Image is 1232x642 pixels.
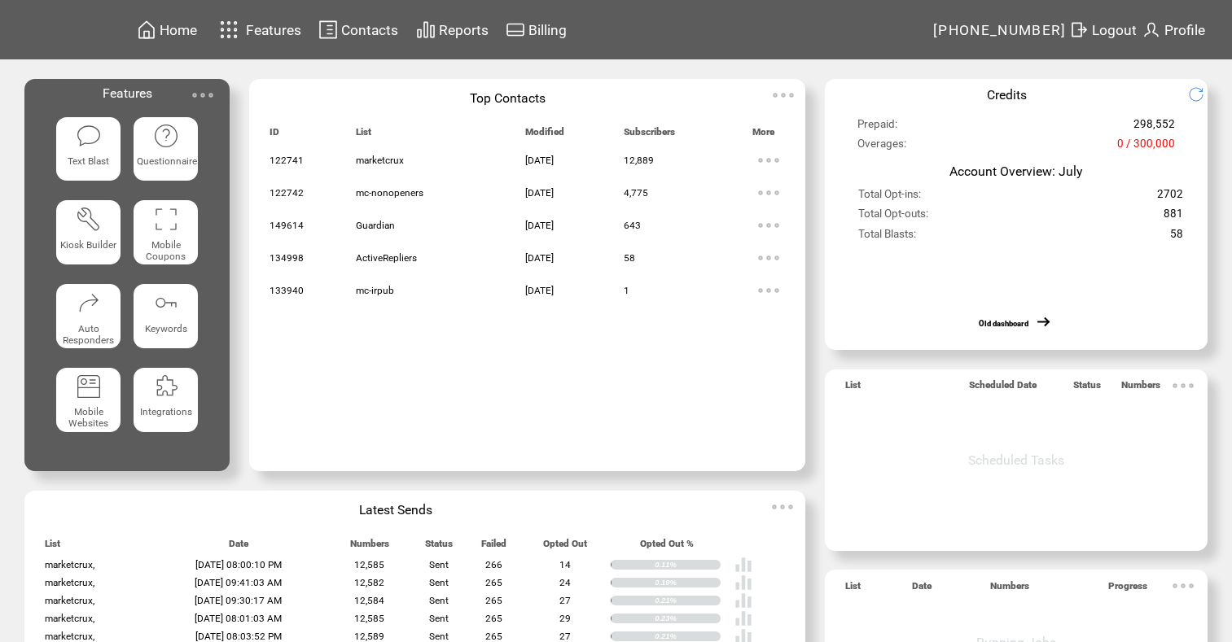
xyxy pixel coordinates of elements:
span: 12,582 [354,577,384,588]
span: Sent [429,559,449,570]
span: 24 [559,577,571,588]
span: [DATE] [525,220,554,231]
img: ellypsis.svg [767,79,800,111]
span: Sent [429,631,449,642]
span: marketcrux, [45,595,94,606]
span: List [845,580,861,599]
span: 27 [559,631,571,642]
span: 27 [559,595,571,606]
span: Progress [1108,580,1147,599]
img: auto-responders.svg [76,290,102,316]
span: Mobile Coupons [146,239,186,262]
img: ellypsis.svg [752,242,785,274]
div: 0.23% [655,614,721,623]
div: 0.11% [655,560,721,570]
span: 12,585 [354,559,384,570]
a: Profile [1139,17,1208,42]
img: contacts.svg [318,20,338,40]
span: 643 [624,220,641,231]
img: creidtcard.svg [506,20,525,40]
img: ellypsis.svg [752,209,785,242]
span: Integrations [140,406,192,417]
a: Old dashboard [979,319,1028,328]
a: Integrations [134,368,198,439]
span: 1 [624,285,629,296]
span: Sent [429,595,449,606]
span: Date [229,538,248,557]
img: questionnaire.svg [153,123,179,149]
span: Auto Responders [63,323,114,346]
span: Top Contacts [470,90,546,106]
div: 0.21% [655,596,721,605]
span: marketcrux, [45,559,94,570]
span: Keywords [145,323,187,334]
span: Account Overview: July [949,164,1082,179]
span: Opted Out [543,538,587,557]
span: 58 [1170,228,1183,247]
a: Mobile Coupons [134,200,198,271]
span: 149614 [270,220,304,231]
img: poll%20-%20white.svg [734,574,752,592]
span: [DATE] [525,252,554,264]
span: Date [912,580,932,599]
span: 0 / 300,000 [1117,138,1175,157]
img: chart.svg [416,20,436,40]
span: Scheduled Tasks [968,452,1064,468]
img: ellypsis.svg [186,79,219,111]
a: Features [213,14,305,46]
span: 29 [559,613,571,624]
img: keywords.svg [153,290,179,316]
div: 0.21% [655,631,721,641]
span: Latest Sends [359,502,432,518]
img: home.svg [137,20,156,40]
a: Keywords [134,284,198,355]
span: Scheduled Date [969,379,1037,398]
img: ellypsis.svg [766,491,799,523]
span: Contacts [341,22,398,38]
span: Total Blasts: [858,228,916,247]
img: ellypsis.svg [1167,369,1199,402]
span: Status [425,538,453,557]
img: poll%20-%20white.svg [734,592,752,609]
span: 265 [485,595,502,606]
a: Mobile Websites [56,368,121,439]
img: poll%20-%20white.svg [734,556,752,574]
span: Failed [481,538,506,557]
img: ellypsis.svg [1167,570,1199,602]
span: 12,589 [354,631,384,642]
span: Overages: [857,138,906,157]
a: Questionnaire [134,117,198,188]
span: [DATE] 08:01:03 AM [195,613,282,624]
span: Opted Out % [640,538,694,557]
span: Kiosk Builder [60,239,116,251]
span: [PHONE_NUMBER] [933,22,1067,38]
img: integrations.svg [153,373,179,400]
span: Prepaid: [857,118,897,138]
span: Billing [528,22,567,38]
span: Text Blast [68,155,109,167]
span: 58 [624,252,635,264]
a: Text Blast [56,117,121,188]
span: Guardian [356,220,395,231]
span: [DATE] [525,155,554,166]
img: tool%201.svg [76,206,102,232]
span: Profile [1164,22,1205,38]
span: 134998 [270,252,304,264]
span: [DATE] 09:30:17 AM [195,595,282,606]
span: Numbers [990,580,1029,599]
span: Modified [525,126,564,145]
span: Reports [439,22,489,38]
span: Logout [1092,22,1137,38]
span: Sent [429,613,449,624]
img: text-blast.svg [76,123,102,149]
span: Questionnaire [137,155,197,167]
span: Home [160,22,197,38]
span: 122742 [270,187,304,199]
span: [DATE] 09:41:03 AM [195,577,282,588]
span: List [845,379,861,398]
span: Numbers [350,538,389,557]
span: 265 [485,613,502,624]
span: marketcrux, [45,613,94,624]
span: List [356,126,371,145]
span: 265 [485,577,502,588]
